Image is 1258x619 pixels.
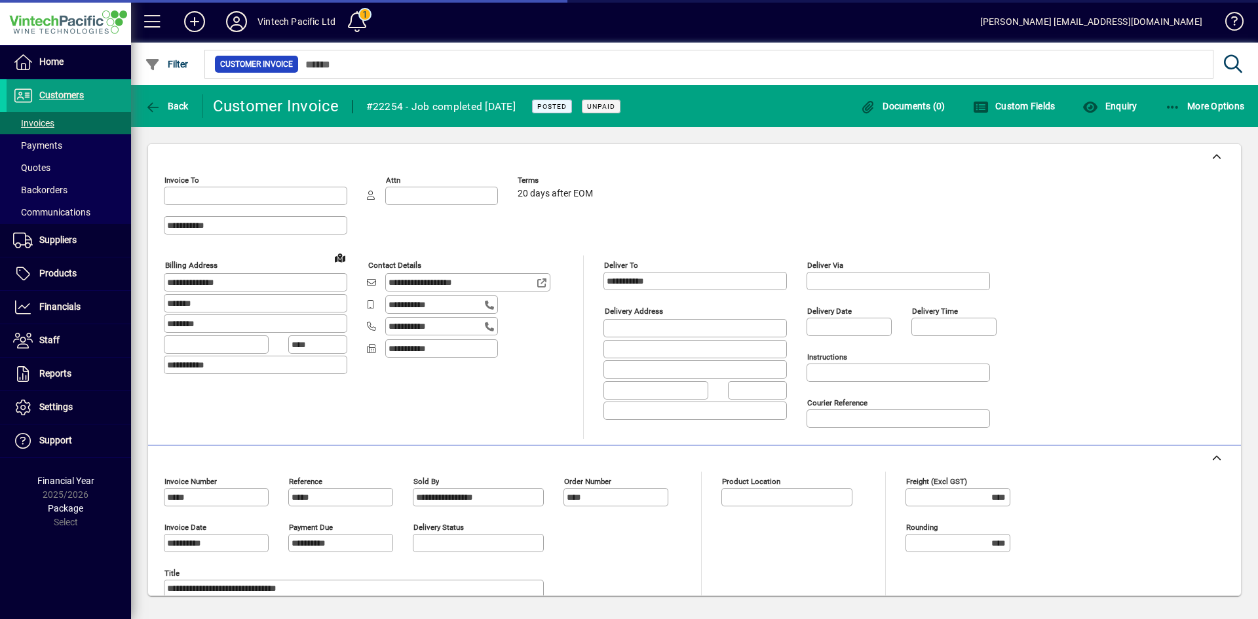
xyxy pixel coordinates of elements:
[13,185,67,195] span: Backorders
[518,189,593,199] span: 20 days after EOM
[857,94,949,118] button: Documents (0)
[7,358,131,390] a: Reports
[7,134,131,157] a: Payments
[142,52,192,76] button: Filter
[386,176,400,185] mat-label: Attn
[807,307,852,316] mat-label: Delivery date
[7,257,131,290] a: Products
[7,291,131,324] a: Financials
[164,477,217,486] mat-label: Invoice number
[912,307,958,316] mat-label: Delivery time
[7,324,131,357] a: Staff
[289,523,333,532] mat-label: Payment due
[13,118,54,128] span: Invoices
[564,477,611,486] mat-label: Order number
[131,94,203,118] app-page-header-button: Back
[7,224,131,257] a: Suppliers
[37,476,94,486] span: Financial Year
[13,207,90,217] span: Communications
[39,402,73,412] span: Settings
[604,261,638,270] mat-label: Deliver To
[973,101,1056,111] span: Custom Fields
[13,140,62,151] span: Payments
[145,59,189,69] span: Filter
[164,523,206,532] mat-label: Invoice date
[142,94,192,118] button: Back
[48,503,83,514] span: Package
[39,268,77,278] span: Products
[1162,94,1248,118] button: More Options
[518,176,596,185] span: Terms
[807,261,843,270] mat-label: Deliver via
[257,11,335,32] div: Vintech Pacific Ltd
[39,90,84,100] span: Customers
[13,162,50,173] span: Quotes
[164,569,180,578] mat-label: Title
[7,112,131,134] a: Invoices
[722,477,780,486] mat-label: Product location
[39,234,77,245] span: Suppliers
[39,368,71,379] span: Reports
[39,301,81,312] span: Financials
[145,101,189,111] span: Back
[213,96,339,117] div: Customer Invoice
[906,477,967,486] mat-label: Freight (excl GST)
[537,102,567,111] span: Posted
[216,10,257,33] button: Profile
[1082,101,1137,111] span: Enquiry
[7,179,131,201] a: Backorders
[7,424,131,457] a: Support
[39,56,64,67] span: Home
[164,176,199,185] mat-label: Invoice To
[1215,3,1242,45] a: Knowledge Base
[807,352,847,362] mat-label: Instructions
[39,435,72,445] span: Support
[330,247,351,268] a: View on map
[860,101,945,111] span: Documents (0)
[807,398,867,407] mat-label: Courier Reference
[7,201,131,223] a: Communications
[7,157,131,179] a: Quotes
[970,94,1059,118] button: Custom Fields
[174,10,216,33] button: Add
[1165,101,1245,111] span: More Options
[1079,94,1140,118] button: Enquiry
[906,523,938,532] mat-label: Rounding
[980,11,1202,32] div: [PERSON_NAME] [EMAIL_ADDRESS][DOMAIN_NAME]
[413,523,464,532] mat-label: Delivery status
[587,102,615,111] span: Unpaid
[220,58,293,71] span: Customer Invoice
[413,477,439,486] mat-label: Sold by
[39,335,60,345] span: Staff
[7,391,131,424] a: Settings
[366,96,516,117] div: #22254 - Job completed [DATE]
[289,477,322,486] mat-label: Reference
[7,46,131,79] a: Home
